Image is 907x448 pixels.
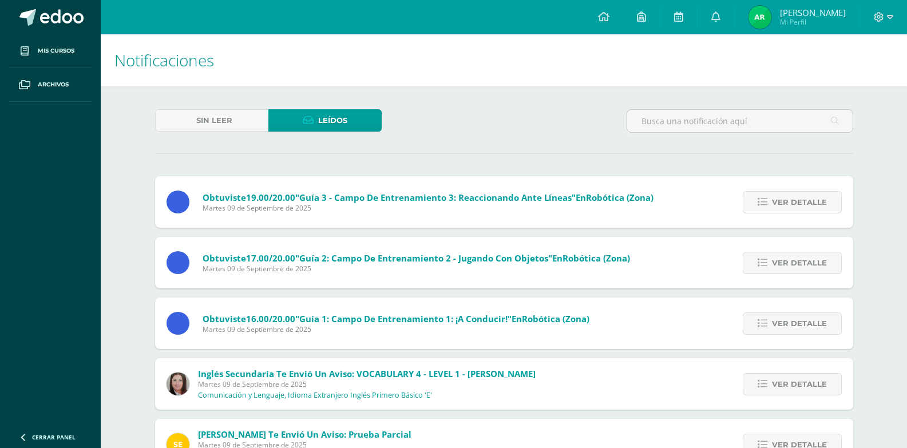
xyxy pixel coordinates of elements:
[203,264,630,273] span: Martes 09 de Septiembre de 2025
[167,372,189,395] img: 8af0450cf43d44e38c4a1497329761f3.png
[246,313,295,324] span: 16.00/20.00
[38,80,69,89] span: Archivos
[268,109,382,132] a: Leídos
[780,7,846,18] span: [PERSON_NAME]
[627,110,853,132] input: Busca una notificación aquí
[780,17,846,27] span: Mi Perfil
[9,68,92,102] a: Archivos
[295,192,576,203] span: "Guía 3 - Campo de entrenamiento 3: Reaccionando ante líneas"
[32,433,76,441] span: Cerrar panel
[772,252,827,273] span: Ver detalle
[203,252,630,264] span: Obtuviste en
[522,313,589,324] span: Robótica (Zona)
[203,313,589,324] span: Obtuviste en
[748,6,771,29] img: f9be7f22a6404b4052d7942012a20df2.png
[155,109,268,132] a: Sin leer
[198,429,411,440] span: [PERSON_NAME] te envió un aviso: Prueba Parcial
[772,313,827,334] span: Ver detalle
[196,110,232,131] span: Sin leer
[586,192,653,203] span: Robótica (Zona)
[772,374,827,395] span: Ver detalle
[295,252,552,264] span: "Guía 2: Campo de Entrenamiento 2 - Jugando con Objetos"
[295,313,512,324] span: "Guía 1: Campo de entrenamiento 1: ¡A conducir!"
[203,203,653,213] span: Martes 09 de Septiembre de 2025
[318,110,347,131] span: Leídos
[246,192,295,203] span: 19.00/20.00
[772,192,827,213] span: Ver detalle
[198,379,536,389] span: Martes 09 de Septiembre de 2025
[563,252,630,264] span: Robótica (Zona)
[198,368,536,379] span: Inglés Secundaria te envió un aviso: VOCABULARY 4 - LEVEL 1 - [PERSON_NAME]
[246,252,295,264] span: 17.00/20.00
[203,324,589,334] span: Martes 09 de Septiembre de 2025
[203,192,653,203] span: Obtuviste en
[38,46,74,55] span: Mis cursos
[114,49,214,71] span: Notificaciones
[9,34,92,68] a: Mis cursos
[198,391,432,400] p: Comunicación y Lenguaje, Idioma Extranjero Inglés Primero Básico 'E'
